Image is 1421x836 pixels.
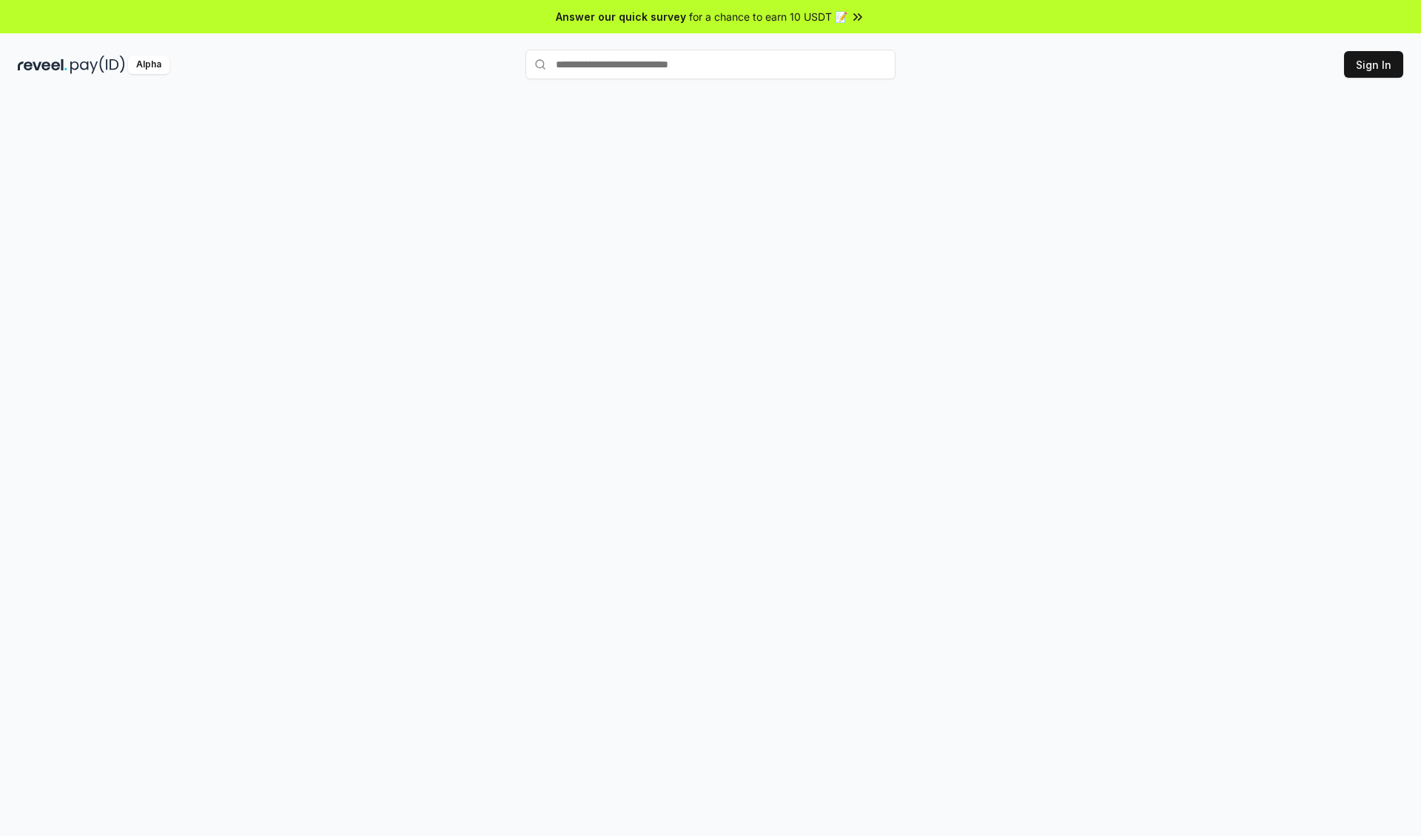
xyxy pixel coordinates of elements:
span: Answer our quick survey [556,9,686,24]
img: reveel_dark [18,56,67,74]
div: Alpha [128,56,169,74]
span: for a chance to earn 10 USDT 📝 [689,9,847,24]
img: pay_id [70,56,125,74]
button: Sign In [1344,51,1403,78]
